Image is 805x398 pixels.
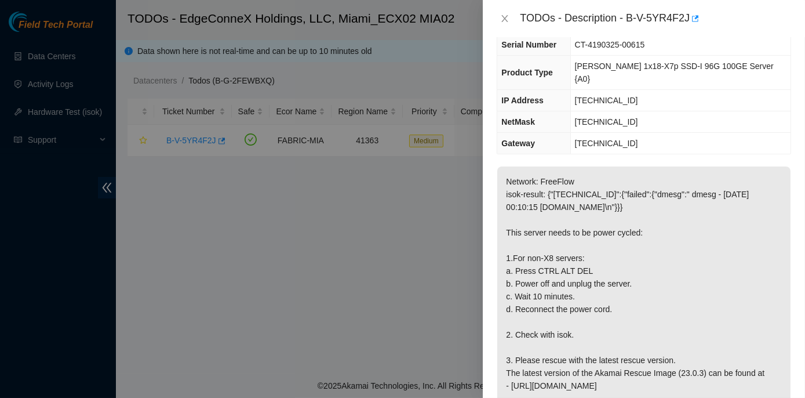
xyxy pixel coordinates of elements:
span: NetMask [501,117,535,126]
span: [TECHNICAL_ID] [575,117,638,126]
span: IP Address [501,96,543,105]
span: [PERSON_NAME] 1x18-X7p SSD-I 96G 100GE Server {A0} [575,61,774,84]
span: Serial Number [501,40,556,49]
span: Product Type [501,68,552,77]
div: TODOs - Description - B-V-5YR4F2J [520,9,791,28]
span: [TECHNICAL_ID] [575,139,638,148]
button: Close [497,13,513,24]
span: close [500,14,509,23]
span: [TECHNICAL_ID] [575,96,638,105]
span: CT-4190325-00615 [575,40,645,49]
span: Gateway [501,139,535,148]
